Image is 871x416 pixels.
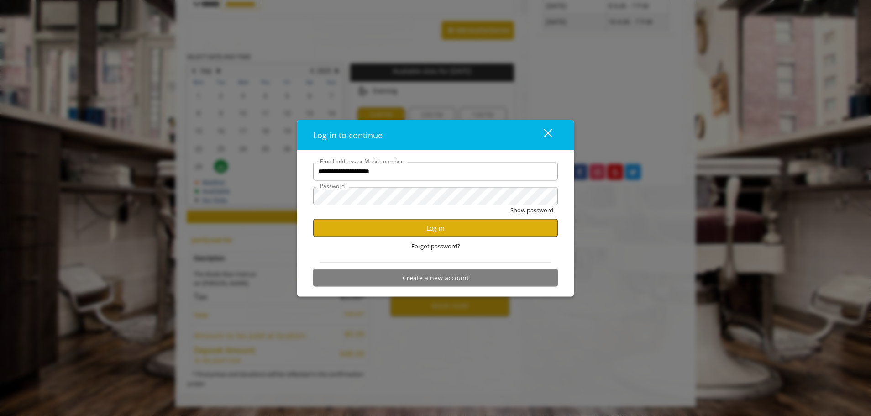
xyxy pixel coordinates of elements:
[313,219,558,237] button: Log in
[533,128,551,142] div: close dialog
[315,181,349,190] label: Password
[315,157,408,165] label: Email address or Mobile number
[313,162,558,180] input: Email address or Mobile number
[313,269,558,287] button: Create a new account
[313,187,558,205] input: Password
[510,205,553,215] button: Show password
[411,242,460,251] span: Forgot password?
[313,129,383,140] span: Log in to continue
[527,126,558,144] button: close dialog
